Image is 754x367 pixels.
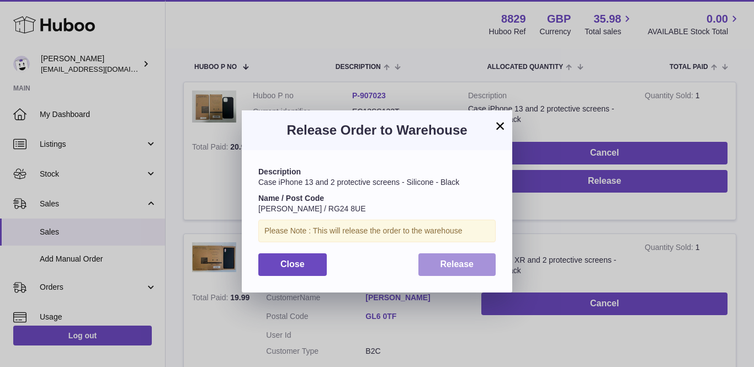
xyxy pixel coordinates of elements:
[258,167,301,176] strong: Description
[280,259,305,269] span: Close
[258,220,496,242] div: Please Note : This will release the order to the warehouse
[440,259,474,269] span: Release
[258,204,366,213] span: [PERSON_NAME] / RG24 8UE
[258,178,459,187] span: Case iPhone 13 and 2 protective screens - Silicone - Black
[258,194,324,203] strong: Name / Post Code
[418,253,496,276] button: Release
[258,253,327,276] button: Close
[493,119,507,132] button: ×
[258,121,496,139] h3: Release Order to Warehouse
